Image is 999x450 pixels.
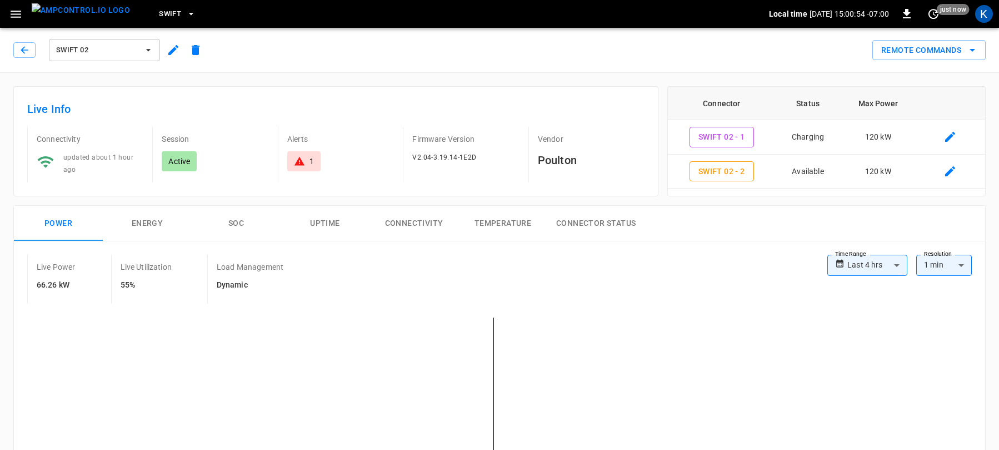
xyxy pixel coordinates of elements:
p: [DATE] 15:00:54 -07:00 [810,8,889,19]
p: Firmware Version [412,133,519,145]
td: Available [775,155,841,189]
button: Uptime [281,206,369,241]
div: remote commands options [872,40,986,61]
table: connector table [668,87,985,189]
td: 120 kW [841,155,916,189]
span: Swift [159,8,181,21]
span: Swift 02 [56,44,138,57]
div: 1 [309,156,314,167]
span: just now [937,4,970,15]
p: Connectivity [37,133,143,145]
div: profile-icon [975,5,993,23]
button: SOC [192,206,281,241]
label: Time Range [835,250,866,259]
p: Vendor [538,133,645,145]
span: updated about 1 hour ago [63,154,133,174]
h6: Poulton [538,151,645,169]
button: Remote Commands [872,40,986,61]
div: 1 min [916,255,972,276]
p: Session [162,133,268,145]
p: Load Management [217,261,283,273]
p: Local time [769,8,807,19]
h6: Dynamic [217,279,283,291]
button: Swift 02 - 2 [690,161,754,182]
img: ampcontrol.io logo [32,3,130,17]
h6: 66.26 kW [37,279,76,291]
button: Energy [103,206,192,241]
td: 120 kW [841,120,916,155]
button: Swift 02 [49,39,160,61]
button: Swift 02 - 1 [690,127,754,147]
td: Charging [775,120,841,155]
h6: 55% [121,279,172,291]
p: Live Power [37,261,76,273]
button: Connectivity [369,206,458,241]
span: V2.04-3.19.14-1E2D [412,154,476,161]
p: Alerts [287,133,394,145]
label: Resolution [924,250,952,259]
button: Power [14,206,103,241]
div: Last 4 hrs [847,255,907,276]
p: Active [168,156,190,167]
p: Live Utilization [121,261,172,273]
h6: Live Info [27,100,645,118]
button: Connector Status [547,206,645,241]
th: Max Power [841,87,916,120]
button: Swift [154,3,200,25]
button: Temperature [458,206,547,241]
th: Connector [668,87,775,120]
th: Status [775,87,841,120]
button: set refresh interval [925,5,942,23]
